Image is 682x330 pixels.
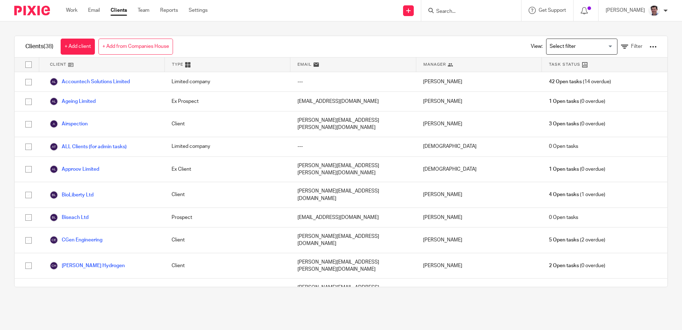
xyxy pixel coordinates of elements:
span: Filter [631,44,642,49]
span: Type [172,61,183,67]
div: [PERSON_NAME][EMAIL_ADDRESS][PERSON_NAME][DOMAIN_NAME] [290,157,416,182]
a: BioLiberty Ltd [50,191,93,199]
div: Prospect [164,208,290,227]
div: [EMAIL_ADDRESS][DOMAIN_NAME] [290,92,416,111]
div: Client [164,279,290,311]
img: svg%3E [50,97,58,106]
div: Client [164,111,290,137]
span: (14 overdue) [549,78,611,85]
img: svg%3E [50,191,58,199]
div: [PERSON_NAME] [416,253,541,279]
a: CGen Engineering [50,236,102,244]
span: 0 Open tasks [549,214,578,221]
div: [PERSON_NAME] [416,92,541,111]
span: 42 Open tasks [549,78,582,85]
img: svg%3E [50,77,58,86]
div: [PERSON_NAME] [416,111,541,137]
span: (0 overdue) [549,120,605,127]
div: [PERSON_NAME][EMAIL_ADDRESS][DOMAIN_NAME] [290,227,416,253]
div: Limited company [164,72,290,91]
span: Email [297,61,312,67]
div: [PERSON_NAME][EMAIL_ADDRESS][DOMAIN_NAME] [290,182,416,207]
div: Client [164,182,290,207]
span: Manager [423,61,446,67]
span: (0 overdue) [549,262,605,269]
span: Get Support [539,8,566,13]
span: 1 Open tasks [549,166,579,173]
a: Approov Limited [50,165,99,174]
a: Clients [111,7,127,14]
div: [PERSON_NAME] [416,208,541,227]
div: [DEMOGRAPHIC_DATA] [416,157,541,182]
a: + Add client [61,39,95,55]
input: Select all [22,58,35,71]
a: + Add from Companies House [98,39,173,55]
a: ALL Clients (for admin tasks) [50,142,127,151]
a: Team [138,7,149,14]
img: Pixie [14,6,50,15]
div: Search for option [546,39,617,55]
div: [DEMOGRAPHIC_DATA] [416,137,541,156]
p: [PERSON_NAME] [606,7,645,14]
input: Search for option [547,40,613,53]
a: Airspection [50,120,88,128]
a: Accountech Solutions Limited [50,77,130,86]
span: (1 overdue) [549,191,605,198]
span: Client [50,61,66,67]
div: [PERSON_NAME][EMAIL_ADDRESS][PERSON_NAME][PERSON_NAME][DOMAIN_NAME] [290,279,416,311]
span: 0 Open tasks [549,143,578,150]
input: Search [436,9,500,15]
span: 3 Open tasks [549,120,579,127]
div: [PERSON_NAME][EMAIL_ADDRESS][PERSON_NAME][DOMAIN_NAME] [290,253,416,279]
span: 4 Open tasks [549,191,579,198]
div: [PERSON_NAME] [416,227,541,253]
img: svg%3E [50,261,58,270]
img: svg%3E [50,142,58,151]
a: Work [66,7,77,14]
span: 2 Open tasks [549,262,579,269]
img: svg%3E [50,120,58,128]
h1: Clients [25,43,54,50]
div: [EMAIL_ADDRESS][DOMAIN_NAME] [290,208,416,227]
span: 5 Open tasks [549,236,579,244]
div: [PERSON_NAME] [416,72,541,91]
img: svg%3E [50,236,58,244]
a: Ageing Limited [50,97,96,106]
img: Facebook%20Profile%20picture%20(2).jpg [648,5,660,16]
div: Ex Prospect [164,92,290,111]
div: [PERSON_NAME] [416,182,541,207]
a: Reports [160,7,178,14]
span: (0 overdue) [549,166,605,173]
img: svg%3E [50,213,58,222]
div: --- [290,137,416,156]
div: Limited company [164,137,290,156]
div: Client [164,253,290,279]
div: View: [520,36,657,57]
span: (2 overdue) [549,236,605,244]
div: [PERSON_NAME] [416,279,541,311]
span: (0 overdue) [549,98,605,105]
a: Settings [189,7,208,14]
div: [PERSON_NAME][EMAIL_ADDRESS][PERSON_NAME][DOMAIN_NAME] [290,111,416,137]
span: (38) [44,44,54,49]
img: svg%3E [50,165,58,174]
div: --- [290,72,416,91]
span: 1 Open tasks [549,98,579,105]
a: Email [88,7,100,14]
div: Client [164,227,290,253]
a: Biseach Ltd [50,213,88,222]
div: Ex Client [164,157,290,182]
span: Task Status [549,61,580,67]
a: [PERSON_NAME] Hydrogen [50,261,125,270]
